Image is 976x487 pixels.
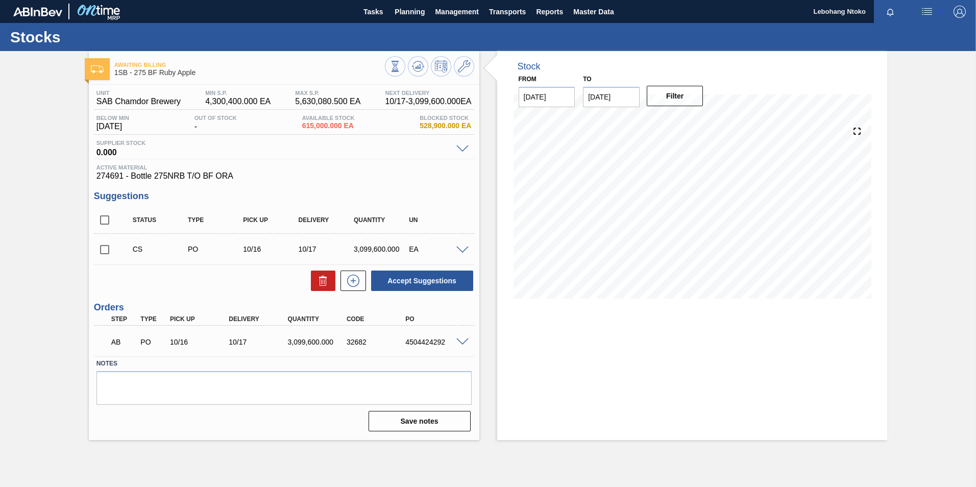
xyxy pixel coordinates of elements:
[351,245,413,253] div: 3,099,600.000
[96,122,129,131] span: [DATE]
[226,315,292,323] div: Delivery
[109,331,139,353] div: Awaiting Billing
[454,56,474,77] button: Go to Master Data / General
[921,6,933,18] img: userActions
[302,122,355,130] span: 615,000.000 EA
[295,90,360,96] span: MAX S.P.
[536,6,563,18] span: Reports
[489,6,526,18] span: Transports
[335,271,366,291] div: New suggestion
[240,245,302,253] div: 10/16/2025
[167,315,233,323] div: Pick up
[406,216,468,224] div: UN
[519,87,575,107] input: mm/dd/yyyy
[285,315,351,323] div: Quantity
[205,90,271,96] span: MIN S.P.
[111,338,137,346] p: AB
[94,302,474,313] h3: Orders
[138,338,168,346] div: Purchase order
[874,5,907,19] button: Notifications
[226,338,292,346] div: 10/17/2025
[435,6,479,18] span: Management
[114,69,385,77] span: 1SB - 275 BF Ruby Apple
[295,97,360,106] span: 5,630,080.500 EA
[96,97,181,106] span: SAB Chamdor Brewery
[96,140,451,146] span: Supplier Stock
[167,338,233,346] div: 10/16/2025
[395,6,425,18] span: Planning
[205,97,271,106] span: 4,300,400.000 EA
[351,216,413,224] div: Quantity
[518,61,541,72] div: Stock
[96,172,472,181] span: 274691 - Bottle 275NRB T/O BF ORA
[114,62,385,68] span: Awaiting Billing
[369,411,471,431] button: Save notes
[185,216,247,224] div: Type
[96,146,451,156] span: 0.000
[185,245,247,253] div: Purchase order
[583,76,591,83] label: to
[408,56,428,77] button: Update Chart
[96,356,472,371] label: Notes
[192,115,239,131] div: -
[240,216,302,224] div: Pick up
[91,65,104,73] img: Ícone
[403,338,469,346] div: 4504424292
[366,270,474,292] div: Accept Suggestions
[406,245,468,253] div: EA
[10,31,191,43] h1: Stocks
[573,6,614,18] span: Master Data
[302,115,355,121] span: Available Stock
[296,245,358,253] div: 10/17/2025
[647,86,703,106] button: Filter
[285,338,351,346] div: 3,099,600.000
[130,245,192,253] div: Changed Suggestion
[94,191,474,202] h3: Suggestions
[385,56,405,77] button: Stocks Overview
[420,122,471,130] span: 528,900.000 EA
[138,315,168,323] div: Type
[344,338,410,346] div: 32682
[420,115,471,121] span: Blocked Stock
[96,164,472,171] span: Active Material
[194,115,237,121] span: Out Of Stock
[403,315,469,323] div: PO
[954,6,966,18] img: Logout
[306,271,335,291] div: Delete Suggestions
[385,97,471,106] span: 10/17 - 3,099,600.000 EA
[431,56,451,77] button: Schedule Inventory
[371,271,473,291] button: Accept Suggestions
[519,76,536,83] label: From
[583,87,640,107] input: mm/dd/yyyy
[96,115,129,121] span: Below Min
[362,6,384,18] span: Tasks
[13,7,62,16] img: TNhmsLtSVTkK8tSr43FrP2fwEKptu5GPRR3wAAAABJRU5ErkJggg==
[296,216,358,224] div: Delivery
[109,315,139,323] div: Step
[130,216,192,224] div: Status
[96,90,181,96] span: Unit
[385,90,471,96] span: Next Delivery
[344,315,410,323] div: Code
